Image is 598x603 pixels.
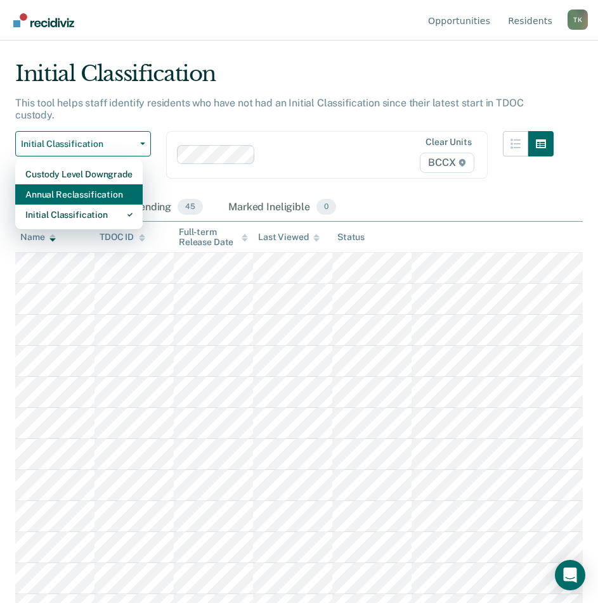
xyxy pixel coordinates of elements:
[15,97,523,121] p: This tool helps staff identify residents who have not had an Initial Classification since their l...
[226,194,339,222] div: Marked Ineligible0
[21,139,135,149] span: Initial Classification
[568,10,588,30] div: T K
[258,232,320,243] div: Last Viewed
[25,184,133,205] div: Annual Reclassification
[131,194,205,222] div: Pending45
[337,232,365,243] div: Status
[15,131,151,156] button: Initial Classification
[25,205,133,225] div: Initial Classification
[426,137,472,148] div: Clear units
[20,232,56,243] div: Name
[179,227,248,248] div: Full-term Release Date
[100,232,145,243] div: TDOC ID
[13,13,74,27] img: Recidiviz
[178,199,203,215] span: 45
[568,10,588,30] button: Profile dropdown button
[25,164,133,184] div: Custody Level Downgrade
[15,159,143,230] div: Dropdown Menu
[420,153,474,173] span: BCCX
[15,61,554,97] div: Initial Classification
[555,560,585,590] div: Open Intercom Messenger
[316,199,336,215] span: 0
